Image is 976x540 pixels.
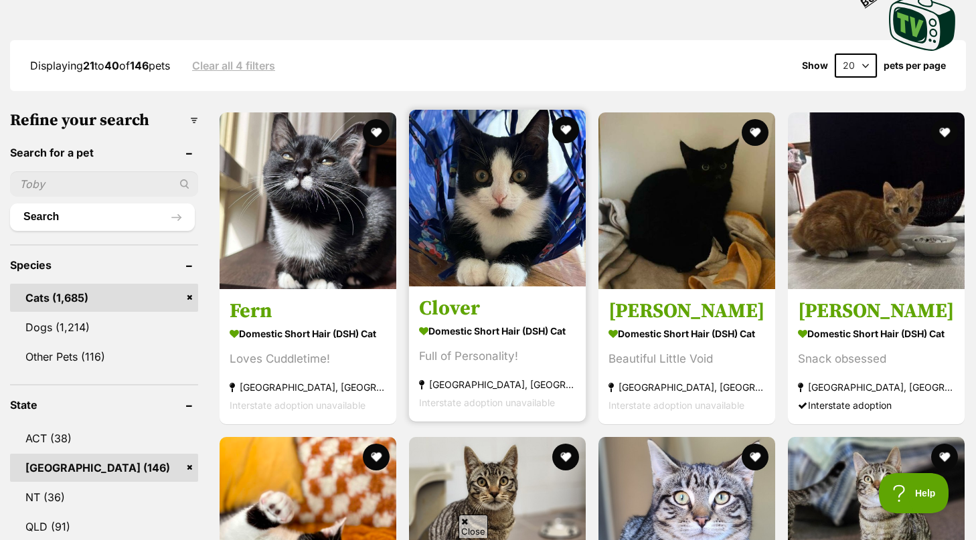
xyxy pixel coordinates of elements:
[598,288,775,424] a: [PERSON_NAME] Domestic Short Hair (DSH) Cat Beautiful Little Void [GEOGRAPHIC_DATA], [GEOGRAPHIC_...
[192,60,275,72] a: Clear all 4 filters
[409,110,586,286] img: Clover - Domestic Short Hair (DSH) Cat
[10,147,198,159] header: Search for a pet
[230,378,386,396] strong: [GEOGRAPHIC_DATA], [GEOGRAPHIC_DATA]
[798,396,955,414] div: Interstate adoption
[10,424,198,452] a: ACT (38)
[419,296,576,321] h3: Clover
[608,298,765,324] h3: [PERSON_NAME]
[798,350,955,368] div: Snack obsessed
[10,343,198,371] a: Other Pets (116)
[598,112,775,289] img: Grover - Domestic Short Hair (DSH) Cat
[130,59,149,72] strong: 146
[608,350,765,368] div: Beautiful Little Void
[802,60,828,71] span: Show
[931,444,958,470] button: favourite
[419,347,576,365] div: Full of Personality!
[552,116,579,143] button: favourite
[230,350,386,368] div: Loves Cuddletime!
[798,298,955,324] h3: [PERSON_NAME]
[220,112,396,289] img: Fern - Domestic Short Hair (DSH) Cat
[931,119,958,146] button: favourite
[798,378,955,396] strong: [GEOGRAPHIC_DATA], [GEOGRAPHIC_DATA]
[10,111,198,130] h3: Refine your search
[608,324,765,343] strong: Domestic Short Hair (DSH) Cat
[10,483,198,511] a: NT (36)
[10,203,195,230] button: Search
[798,324,955,343] strong: Domestic Short Hair (DSH) Cat
[884,60,946,71] label: pets per page
[608,378,765,396] strong: [GEOGRAPHIC_DATA], [GEOGRAPHIC_DATA]
[230,298,386,324] h3: Fern
[30,59,170,72] span: Displaying to of pets
[10,454,198,482] a: [GEOGRAPHIC_DATA] (146)
[788,288,965,424] a: [PERSON_NAME] Domestic Short Hair (DSH) Cat Snack obsessed [GEOGRAPHIC_DATA], [GEOGRAPHIC_DATA] I...
[10,284,198,312] a: Cats (1,685)
[10,171,198,197] input: Toby
[363,444,390,470] button: favourite
[419,375,576,393] strong: [GEOGRAPHIC_DATA], [GEOGRAPHIC_DATA]
[230,399,365,411] span: Interstate adoption unavailable
[788,112,965,289] img: Pharrell - Domestic Short Hair (DSH) Cat
[459,515,488,538] span: Close
[742,119,768,146] button: favourite
[10,313,198,341] a: Dogs (1,214)
[220,288,396,424] a: Fern Domestic Short Hair (DSH) Cat Loves Cuddletime! [GEOGRAPHIC_DATA], [GEOGRAPHIC_DATA] Interst...
[230,324,386,343] strong: Domestic Short Hair (DSH) Cat
[742,444,768,470] button: favourite
[10,259,198,271] header: Species
[608,399,744,411] span: Interstate adoption unavailable
[363,119,390,146] button: favourite
[552,444,579,470] button: favourite
[879,473,949,513] iframe: Help Scout Beacon - Open
[104,59,119,72] strong: 40
[419,397,555,408] span: Interstate adoption unavailable
[409,286,586,422] a: Clover Domestic Short Hair (DSH) Cat Full of Personality! [GEOGRAPHIC_DATA], [GEOGRAPHIC_DATA] In...
[10,399,198,411] header: State
[83,59,94,72] strong: 21
[419,321,576,341] strong: Domestic Short Hair (DSH) Cat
